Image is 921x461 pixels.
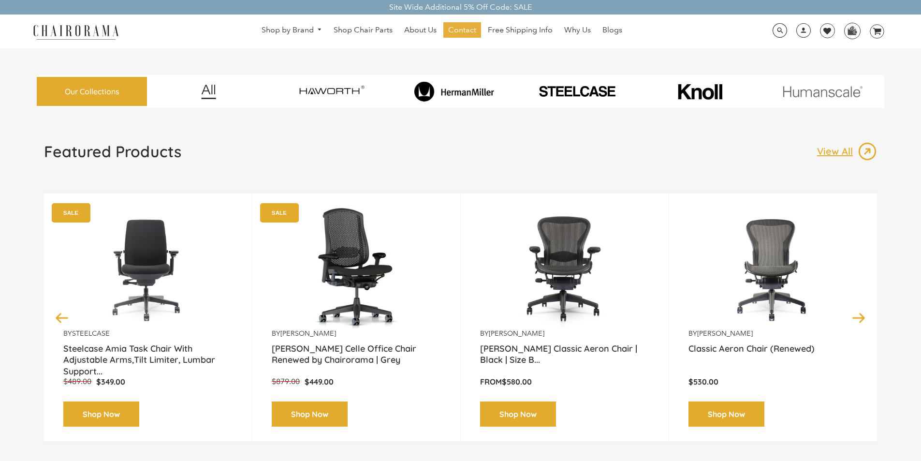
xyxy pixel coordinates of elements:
span: $879.00 [272,377,300,386]
img: Classic Aeron Chair (Renewed) - chairorama [688,208,858,329]
img: WhatsApp_Image_2024-07-12_at_16.23.01.webp [845,23,860,38]
a: Contact [443,22,481,38]
a: Shop Now [480,402,556,427]
a: Blogs [598,22,627,38]
a: Our Collections [37,77,147,106]
text: SALE [272,209,287,216]
img: image_7_14f0750b-d084-457f-979a-a1ab9f6582c4.png [272,77,391,105]
span: $489.00 [63,377,91,386]
a: Shop Chair Parts [329,22,397,38]
a: Shop Now [272,402,348,427]
img: image_12.png [182,84,235,99]
img: image_8_173eb7e0-7579-41b4-bc8e-4ba0b8ba93e8.png [395,81,513,102]
a: [PERSON_NAME] Classic Aeron Chair | Black | Size B... [480,343,649,367]
a: [PERSON_NAME] [280,329,336,338]
p: by [688,329,858,338]
span: $349.00 [96,377,125,387]
a: Steelcase [72,329,110,338]
span: Shop Chair Parts [334,25,393,35]
span: Free Shipping Info [488,25,553,35]
img: Amia Chair by chairorama.com [63,208,233,329]
span: Blogs [602,25,622,35]
a: Classic Aeron Chair (Renewed) [688,343,858,367]
a: Shop Now [63,402,139,427]
a: [PERSON_NAME] [489,329,544,338]
nav: DesktopNavigation [165,22,718,40]
text: SALE [63,209,78,216]
img: image_11.png [763,86,882,98]
a: View All [817,142,877,161]
a: About Us [399,22,441,38]
a: Steelcase Amia Task Chair With Adjustable Arms,Tilt Limiter, Lumbar Support... [63,343,233,367]
p: by [480,329,649,338]
span: Why Us [564,25,591,35]
img: Herman Miller Classic Aeron Chair | Black | Size B (Renewed) - chairorama [480,208,649,329]
a: Shop Now [688,402,764,427]
a: Shop by Brand [257,23,327,38]
a: Herman Miller Celle Office Chair Renewed by Chairorama | Grey - chairorama Herman Miller Celle Of... [272,208,441,329]
a: Why Us [559,22,596,38]
span: About Us [404,25,437,35]
span: Contact [448,25,476,35]
button: Previous [54,309,71,326]
a: Herman Miller Classic Aeron Chair | Black | Size B (Renewed) - chairorama Herman Miller Classic A... [480,208,649,329]
a: Classic Aeron Chair (Renewed) - chairorama Classic Aeron Chair (Renewed) - chairorama [688,208,858,329]
a: Amia Chair by chairorama.com Renewed Amia Chair chairorama.com [63,208,233,329]
a: Free Shipping Info [483,22,557,38]
h1: Featured Products [44,142,181,161]
p: by [272,329,441,338]
img: image_13.png [858,142,877,161]
img: chairorama [28,23,124,40]
img: Herman Miller Celle Office Chair Renewed by Chairorama | Grey - chairorama [272,208,441,329]
a: [PERSON_NAME] [697,329,753,338]
p: by [63,329,233,338]
span: $449.00 [305,377,334,387]
img: image_10_1.png [656,83,744,101]
img: PHOTO-2024-07-09-00-53-10-removebg-preview.png [518,84,636,99]
p: From [480,377,649,387]
button: Next [850,309,867,326]
a: [PERSON_NAME] Celle Office Chair Renewed by Chairorama | Grey [272,343,441,367]
p: View All [817,145,858,158]
a: Featured Products [44,142,181,169]
span: $580.00 [502,377,532,387]
span: $530.00 [688,377,718,387]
